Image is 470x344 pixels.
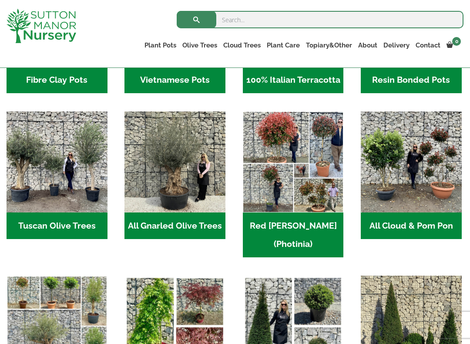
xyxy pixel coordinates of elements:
img: Home - 5833C5B7 31D0 4C3A 8E42 DB494A1738DB [124,111,225,212]
a: Plant Pots [141,39,179,51]
a: About [355,39,380,51]
img: Home - F5A23A45 75B5 4929 8FB2 454246946332 [243,111,344,212]
span: 0 [452,37,461,46]
a: Delivery [380,39,413,51]
a: Topiary&Other [303,39,355,51]
a: Olive Trees [179,39,220,51]
h2: 100% Italian Terracotta [243,67,344,94]
h2: Red [PERSON_NAME] (Photinia) [243,212,344,258]
h2: All Gnarled Olive Trees [124,212,225,239]
a: Visit product category Tuscan Olive Trees [7,111,107,239]
a: Plant Care [264,39,303,51]
img: Home - 7716AD77 15EA 4607 B135 B37375859F10 [7,111,107,212]
h2: All Cloud & Pom Pon [361,212,462,239]
a: Contact [413,39,443,51]
h2: Resin Bonded Pots [361,67,462,94]
h2: Fibre Clay Pots [7,67,107,94]
h2: Tuscan Olive Trees [7,212,107,239]
a: Visit product category All Gnarled Olive Trees [124,111,225,239]
img: logo [7,9,76,43]
a: Cloud Trees [220,39,264,51]
img: Home - A124EB98 0980 45A7 B835 C04B779F7765 [361,111,462,212]
h2: Vietnamese Pots [124,67,225,94]
input: Search... [177,11,463,28]
a: Visit product category Red Robin (Photinia) [243,111,344,257]
a: Visit product category All Cloud & Pom Pon [361,111,462,239]
a: 0 [443,39,463,51]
